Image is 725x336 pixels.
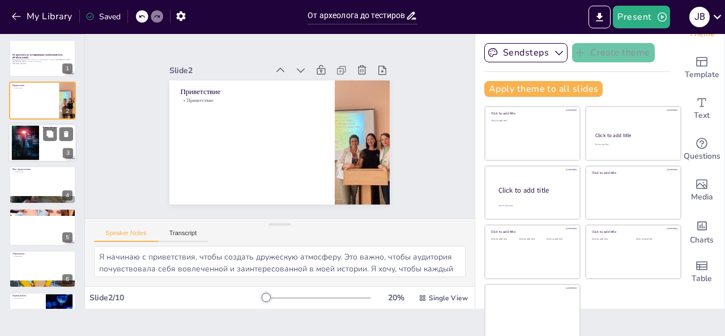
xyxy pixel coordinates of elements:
strong: От археолога до тестировщика: необычный путь [PERSON_NAME] [12,53,63,59]
div: Click to add title [595,132,671,139]
div: Click to add title [498,185,571,195]
p: Первая работа [12,297,42,300]
p: Приветствие [12,84,56,87]
div: https://cdn.sendsteps.com/images/logo/sendsteps_logo_white.pnghttps://cdn.sendsteps.com/images/lo... [9,209,76,246]
p: Приветствие [181,87,324,97]
p: Мечты [12,213,72,215]
div: Add a table [679,252,724,292]
span: Charts [690,234,714,246]
div: Saved [86,11,121,22]
div: Add images, graphics, shapes or video [679,170,724,211]
div: Click to add body [498,204,570,207]
div: Slide 2 / 10 [89,292,262,303]
span: Table [692,273,712,285]
div: 6 [62,274,72,284]
button: Apply theme to all slides [484,81,603,97]
div: Click to add text [519,238,544,241]
button: My Library [8,7,77,25]
p: Предпочтения [12,171,72,173]
button: Present [613,6,669,28]
div: https://cdn.sendsteps.com/images/logo/sendsteps_logo_white.pnghttps://cdn.sendsteps.com/images/lo... [9,166,76,203]
div: https://cdn.sendsteps.com/images/logo/sendsteps_logo_white.pnghttps://cdn.sendsteps.com/images/lo... [9,40,76,77]
button: Delete Slide [59,127,73,141]
p: Мечты о жизни [12,210,72,214]
div: 4 [62,190,72,201]
div: J B [689,7,710,27]
p: Факты обо мне [42,125,73,129]
div: Click to add text [547,238,572,241]
div: Click to add title [491,111,572,116]
span: Media [691,191,713,203]
div: Click to add title [592,171,673,175]
p: Приветствие [12,87,56,89]
span: Text [694,109,710,122]
span: Template [685,69,719,81]
div: 1 [62,63,72,74]
p: Мои предпочтения [12,168,72,171]
span: Questions [684,150,720,163]
p: Факты о жизни [42,129,73,131]
div: Slide 2 [169,65,267,76]
div: 3 [63,148,73,158]
div: https://cdn.sendsteps.com/images/logo/sendsteps_logo_white.pnghttps://cdn.sendsteps.com/images/lo... [9,250,76,288]
div: Click to add text [491,238,517,241]
div: Get real-time input from your audience [679,129,724,170]
div: Click to add title [592,229,673,234]
div: Add charts and graphs [679,211,724,252]
button: Export to PowerPoint [588,6,611,28]
div: Add text boxes [679,88,724,129]
span: Single View [429,294,468,303]
button: Sendsteps [484,43,568,62]
textarea: Я начинаю с приветствия, чтобы создать дружескую атмосферу. Это важно, чтобы аудитория почувствов... [94,246,466,277]
div: Add ready made slides [679,48,724,88]
div: 20 % [382,292,410,303]
input: Insert title [308,7,405,24]
div: https://cdn.sendsteps.com/images/logo/sendsteps_logo_white.pnghttps://cdn.sendsteps.com/images/lo... [8,124,76,162]
button: Duplicate Slide [43,127,57,141]
button: J B [689,6,710,28]
p: Образование [12,252,72,256]
div: Click to add title [491,229,572,234]
div: Click to add text [491,120,572,122]
button: Speaker Notes [94,229,158,242]
span: Theme [689,28,715,40]
p: Приветствие [181,97,324,104]
div: Click to add text [595,143,670,146]
button: Transcript [158,229,208,242]
p: Образование [12,256,72,258]
button: Create theme [572,43,655,62]
p: Generated with [URL] [12,63,72,65]
p: Первая работа [12,295,42,298]
div: 2 [62,106,72,116]
div: 5 [62,232,72,243]
p: Презентация о моем пути от археолога к тестировщику, о жизни в [GEOGRAPHIC_DATA] и [GEOGRAPHIC_DA... [12,58,72,62]
div: Click to add text [636,238,672,241]
div: Click to add text [592,238,628,241]
div: https://cdn.sendsteps.com/images/logo/sendsteps_logo_white.pnghttps://cdn.sendsteps.com/images/lo... [9,82,76,119]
